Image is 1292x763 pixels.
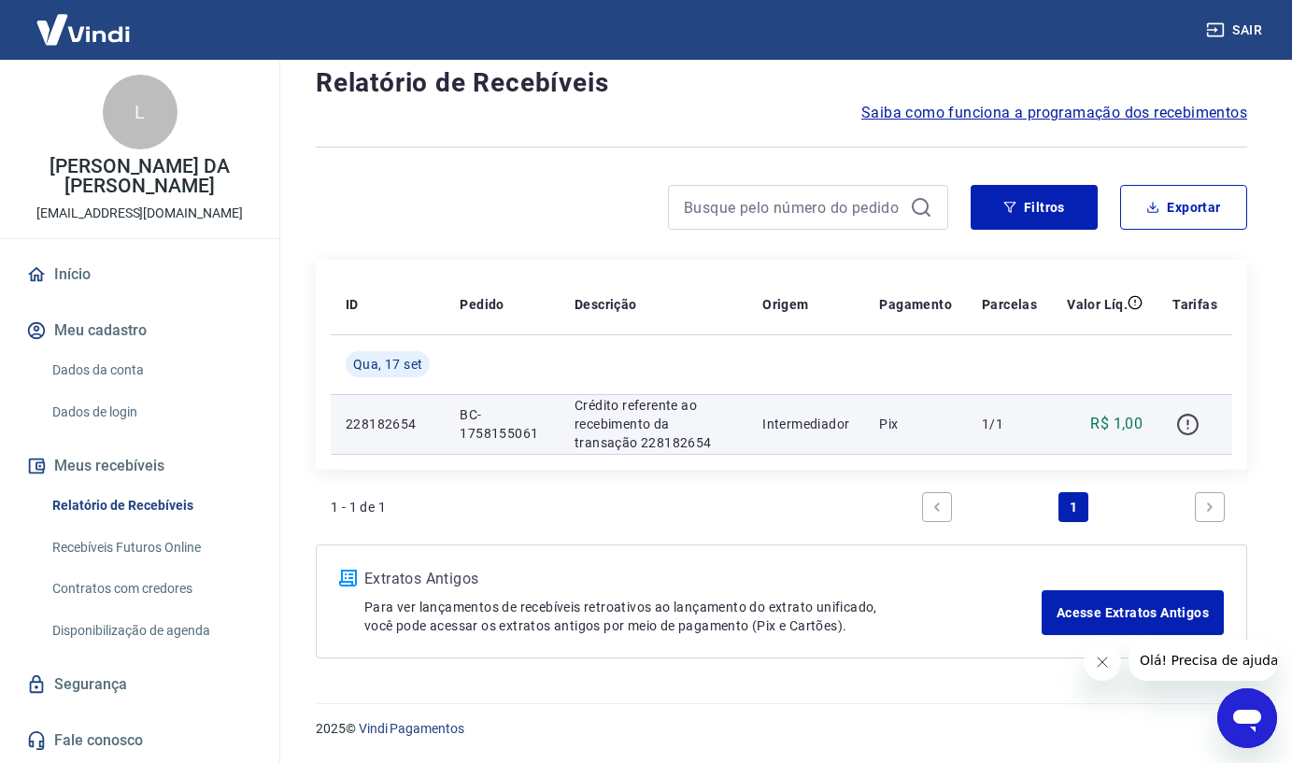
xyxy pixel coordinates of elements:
div: L [103,75,177,149]
iframe: Message from company [1129,640,1277,681]
p: Para ver lançamentos de recebíveis retroativos ao lançamento do extrato unificado, você pode aces... [364,598,1042,635]
button: Meu cadastro [22,310,257,351]
button: Sair [1202,13,1270,48]
a: Acesse Extratos Antigos [1042,590,1224,635]
p: Descrição [575,295,637,314]
p: [EMAIL_ADDRESS][DOMAIN_NAME] [36,204,243,223]
p: Tarifas [1172,295,1217,314]
p: Origem [762,295,808,314]
a: Saiba como funciona a programação dos recebimentos [861,102,1247,124]
a: Contratos com credores [45,570,257,608]
p: Parcelas [982,295,1037,314]
p: Pedido [460,295,504,314]
p: Pagamento [879,295,952,314]
span: Olá! Precisa de ajuda? [11,13,157,28]
h4: Relatório de Recebíveis [316,64,1247,102]
a: Next page [1195,492,1225,522]
p: BC-1758155061 [460,405,545,443]
button: Meus recebíveis [22,445,257,487]
ul: Pagination [915,485,1232,530]
input: Busque pelo número do pedido [684,193,902,221]
a: Dados de login [45,393,257,431]
p: Intermediador [762,415,849,433]
p: 2025 © [316,719,1247,739]
a: Relatório de Recebíveis [45,487,257,525]
a: Disponibilização de agenda [45,612,257,650]
img: ícone [339,570,357,586]
img: Vindi [22,1,144,58]
p: [PERSON_NAME] DA [PERSON_NAME] [15,157,264,196]
p: R$ 1,00 [1090,413,1143,435]
a: Previous page [922,492,952,522]
button: Filtros [971,185,1098,230]
a: Fale conosco [22,720,257,761]
p: ID [346,295,359,314]
p: 228182654 [346,415,430,433]
iframe: Button to launch messaging window [1217,688,1277,748]
button: Exportar [1120,185,1247,230]
a: Segurança [22,664,257,705]
p: Extratos Antigos [364,568,1042,590]
p: Valor Líq. [1067,295,1128,314]
p: 1 - 1 de 1 [331,498,386,516]
iframe: Close message [1084,643,1121,681]
a: Início [22,254,257,295]
a: Dados da conta [45,351,257,389]
a: Recebíveis Futuros Online [45,529,257,567]
span: Qua, 17 set [353,355,422,374]
p: Pix [879,415,952,433]
p: Crédito referente ao recebimento da transação 228182654 [575,396,732,452]
p: 1/1 [982,415,1037,433]
a: Vindi Pagamentos [359,721,464,736]
a: Page 1 is your current page [1058,492,1088,522]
